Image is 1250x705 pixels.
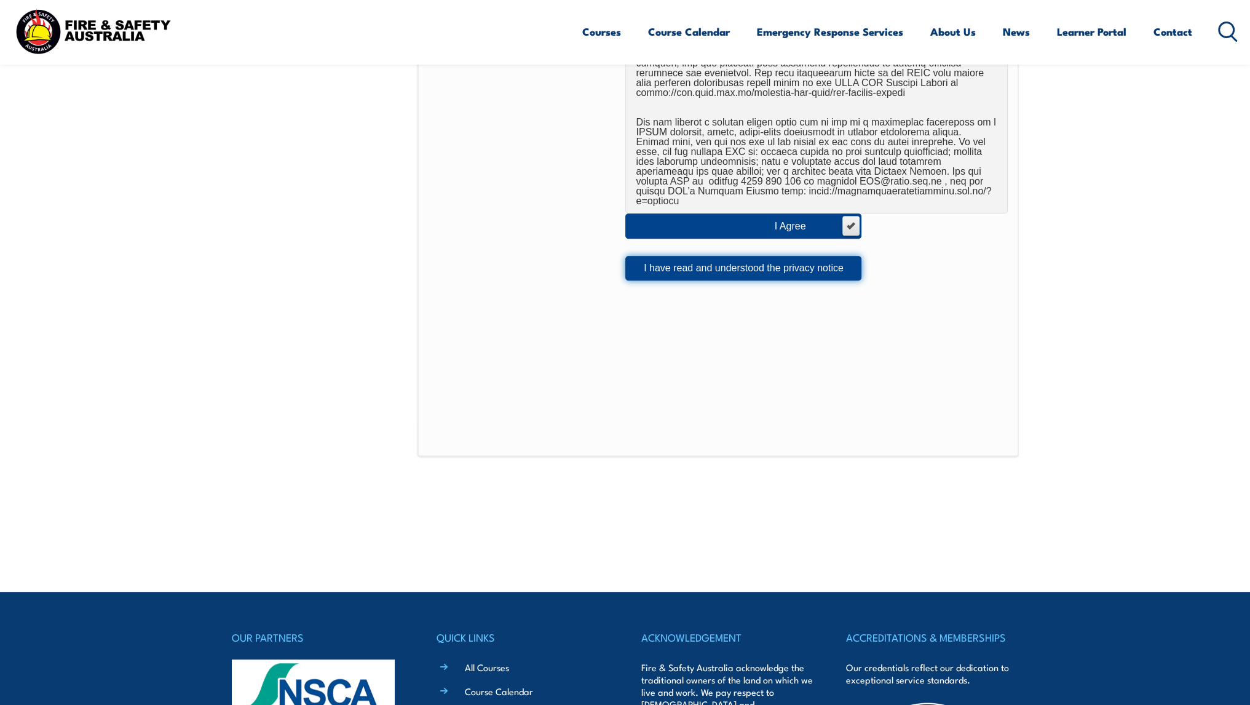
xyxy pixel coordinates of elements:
a: Course Calendar [648,15,730,48]
p: Our credentials reflect our dedication to exceptional service standards. [846,661,1018,686]
a: Contact [1153,15,1192,48]
a: About Us [930,15,976,48]
a: All Courses [465,661,509,674]
a: Course Calendar [465,685,533,698]
div: I Agree [775,221,831,231]
a: Emergency Response Services [757,15,903,48]
a: News [1003,15,1030,48]
h4: QUICK LINKS [437,629,609,646]
h4: ACCREDITATIONS & MEMBERSHIPS [846,629,1018,646]
button: I have read and understood the privacy notice [625,256,861,281]
a: Learner Portal [1057,15,1126,48]
a: Courses [582,15,621,48]
h4: OUR PARTNERS [232,629,404,646]
h4: ACKNOWLEDGEMENT [641,629,813,646]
